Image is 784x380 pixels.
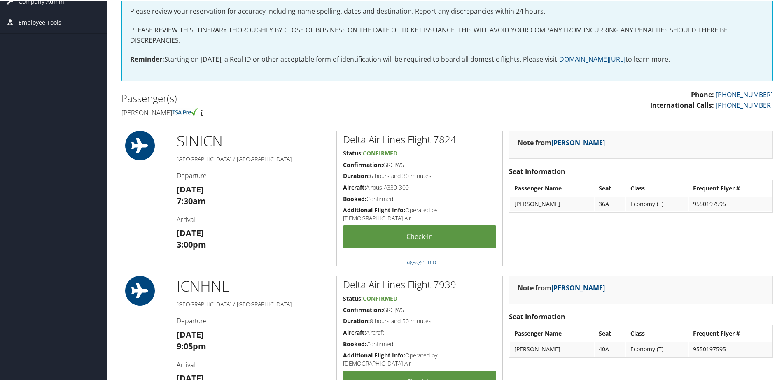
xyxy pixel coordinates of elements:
[177,238,206,249] strong: 3:00pm
[551,283,605,292] a: [PERSON_NAME]
[626,196,688,211] td: Economy (T)
[716,100,773,109] a: [PHONE_NUMBER]
[626,180,688,195] th: Class
[343,305,383,313] strong: Confirmation:
[343,350,405,358] strong: Additional Flight Info:
[689,180,772,195] th: Frequent Flyer #
[595,196,625,211] td: 36A
[177,183,204,194] strong: [DATE]
[689,325,772,340] th: Frequent Flyer #
[177,275,330,296] h1: ICN HNL
[343,183,496,191] h5: Airbus A330-300
[626,341,688,356] td: Economy (T)
[691,89,714,98] strong: Phone:
[510,341,594,356] td: [PERSON_NAME]
[177,214,330,223] h4: Arrival
[343,316,496,324] h5: 8 hours and 50 minutes
[343,316,370,324] strong: Duration:
[343,339,366,347] strong: Booked:
[172,107,199,115] img: tsa-precheck.png
[130,54,164,63] strong: Reminder:
[510,325,594,340] th: Passenger Name
[595,180,625,195] th: Seat
[343,160,383,168] strong: Confirmation:
[343,132,496,146] h2: Delta Air Lines Flight 7824
[130,53,764,64] p: Starting on [DATE], a Real ID or other acceptable form of identification will be required to boar...
[343,194,496,202] h5: Confirmed
[343,328,496,336] h5: Aircraft
[626,325,688,340] th: Class
[343,328,366,336] strong: Aircraft:
[343,305,496,313] h5: GRGJW6
[551,137,605,146] a: [PERSON_NAME]
[510,180,594,195] th: Passenger Name
[343,148,363,156] strong: Status:
[343,350,496,366] h5: Operated by [DEMOGRAPHIC_DATA] Air
[177,130,330,151] h1: SIN ICN
[343,339,496,348] h5: Confirmed
[19,12,61,32] span: Employee Tools
[177,195,206,206] strong: 7:30am
[343,183,366,190] strong: Aircraft:
[509,311,565,320] strong: Seat Information
[177,154,330,162] h5: [GEOGRAPHIC_DATA] / [GEOGRAPHIC_DATA]
[689,341,772,356] td: 9550197595
[716,89,773,98] a: [PHONE_NUMBER]
[343,205,405,213] strong: Additional Flight Info:
[177,299,330,308] h5: [GEOGRAPHIC_DATA] / [GEOGRAPHIC_DATA]
[343,277,496,291] h2: Delta Air Lines Flight 7939
[518,137,605,146] strong: Note from
[177,227,204,238] strong: [DATE]
[518,283,605,292] strong: Note from
[363,148,397,156] span: Confirmed
[343,294,363,301] strong: Status:
[510,196,594,211] td: [PERSON_NAME]
[177,170,330,179] h4: Departure
[121,107,441,116] h4: [PERSON_NAME]
[177,328,204,339] strong: [DATE]
[343,205,496,221] h5: Operated by [DEMOGRAPHIC_DATA] Air
[177,315,330,324] h4: Departure
[557,54,625,63] a: [DOMAIN_NAME][URL]
[403,257,436,265] a: Baggage Info
[363,294,397,301] span: Confirmed
[343,171,370,179] strong: Duration:
[650,100,714,109] strong: International Calls:
[121,90,441,104] h2: Passenger(s)
[509,166,565,175] strong: Seat Information
[177,359,330,368] h4: Arrival
[130,5,764,16] p: Please review your reservation for accuracy including name spelling, dates and destination. Repor...
[343,171,496,179] h5: 6 hours and 30 minutes
[595,341,625,356] td: 40A
[595,325,625,340] th: Seat
[177,340,206,351] strong: 9:05pm
[343,194,366,202] strong: Booked:
[343,160,496,168] h5: GRGJW6
[130,24,764,45] p: PLEASE REVIEW THIS ITINERARY THOROUGHLY BY CLOSE OF BUSINESS ON THE DATE OF TICKET ISSUANCE. THIS...
[689,196,772,211] td: 9550197595
[343,225,496,247] a: Check-in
